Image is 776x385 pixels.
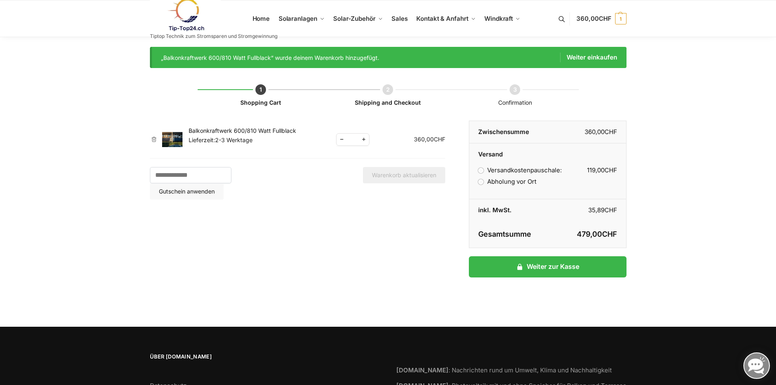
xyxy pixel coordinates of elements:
span: Solar-Zubehör [333,15,376,22]
th: Zwischensumme [469,121,547,143]
label: Abholung vor Ort [478,178,536,185]
div: „Balkonkraftwerk 600/810 Watt Fullblack“ wurde deinem Warenkorb hinzugefügt. [161,53,617,62]
th: inkl. MwSt. [469,199,547,221]
span: Increase quantity [358,134,369,145]
th: Gesamtsumme [469,221,547,248]
span: CHF [599,15,611,22]
button: Warenkorb aktualisieren [363,167,445,183]
span: Kontakt & Anfahrt [416,15,468,22]
bdi: 479,00 [577,230,617,238]
span: CHF [605,128,617,136]
span: 360,00 [576,15,611,22]
button: Gutschein anwenden [150,183,224,200]
bdi: 35,89 [588,206,617,214]
a: Kontakt & Anfahrt [413,0,479,37]
a: Shipping and Checkout [355,99,421,106]
a: Weiter zur Kasse [469,256,626,277]
span: Confirmation [498,99,532,106]
a: Balkonkraftwerk 600/810 Watt Fullblack aus dem Warenkorb entfernen [150,136,158,142]
input: Produktmenge [348,134,358,145]
span: Solaranlagen [279,15,317,22]
a: Windkraft [481,0,524,37]
span: CHF [602,230,617,238]
a: 360,00CHF 1 [576,7,626,31]
a: Shopping Cart [240,99,281,106]
a: Balkonkraftwerk 600/810 Watt Fullblack [189,127,296,134]
span: CHF [605,166,617,174]
bdi: 360,00 [414,136,445,143]
a: [DOMAIN_NAME]: Nachrichten rund um Umwelt, Klima und Nachhaltigkeit [396,366,612,374]
bdi: 119,00 [587,166,617,174]
span: Windkraft [484,15,513,22]
span: CHF [434,136,445,143]
strong: [DOMAIN_NAME] [396,366,448,374]
span: Lieferzeit: [189,136,253,143]
a: Sales [388,0,411,37]
a: Solaranlagen [275,0,328,37]
span: Über [DOMAIN_NAME] [150,353,380,361]
span: 2-3 Werktage [215,136,253,143]
th: Versand [469,143,626,159]
img: Warenkorb 1 [162,132,182,147]
bdi: 360,00 [585,128,617,136]
span: Reduce quantity [336,134,347,145]
a: Weiter einkaufen [560,53,617,62]
p: Tiptop Technik zum Stromsparen und Stromgewinnung [150,34,277,39]
label: Versandkostenpauschale: [478,166,561,174]
span: 1 [615,13,627,24]
span: Sales [391,15,408,22]
span: CHF [605,206,617,214]
a: Solar-Zubehör [330,0,386,37]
